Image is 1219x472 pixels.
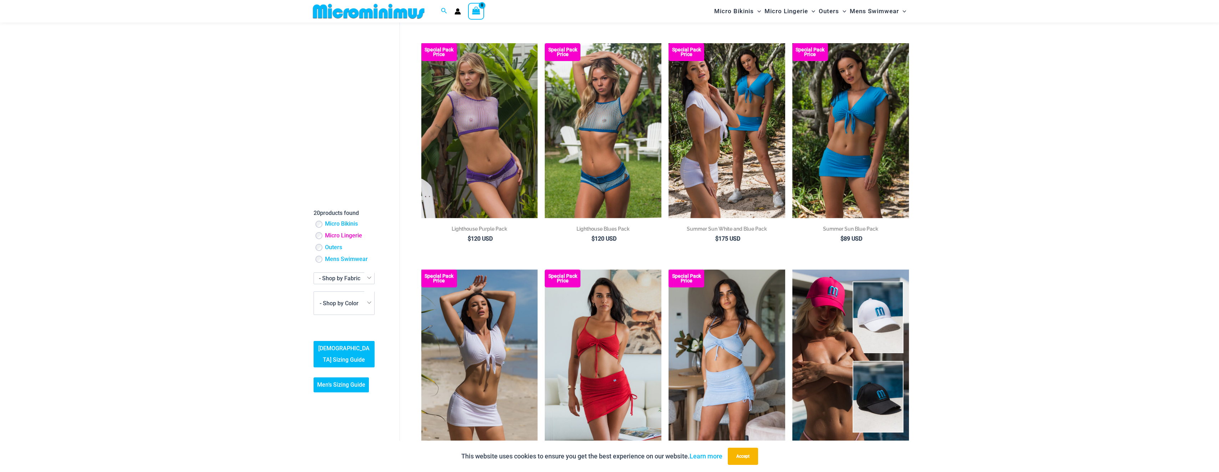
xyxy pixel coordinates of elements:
[850,2,899,20] span: Mens Swimwear
[461,451,722,462] p: This website uses cookies to ensure you get the best experience on our website.
[314,208,375,219] p: products found
[314,24,378,167] iframe: TrustedSite Certified
[421,43,538,218] img: Lighthouse Purples 3668 Crop Top 516 Short 11
[545,274,580,283] b: Special Pack Price
[314,273,374,284] span: - Shop by Fabric
[314,341,375,367] a: [DEMOGRAPHIC_DATA] Sizing Guide
[899,2,906,20] span: Menu Toggle
[792,270,909,445] img: Rebel Cap
[325,221,358,228] a: Micro Bikinis
[669,43,785,218] a: Summer Sun White and Blue Pack Summer Sun Blue 9116 Top 522 Skirt 04Summer Sun Blue 9116 Top 522 ...
[792,43,909,218] a: Summer Sun Blue 9116 Top 522 Skirt 14 Summer Sun Blue 9116 Top 522 Skirt 04Summer Sun Blue 9116 T...
[468,235,471,242] span: $
[848,2,908,20] a: Mens SwimwearMenu ToggleMenu Toggle
[421,274,457,283] b: Special Pack Price
[715,235,718,242] span: $
[421,270,538,445] a: Summer Sun White 9116 Top 522 Skirt 08 Summer Sun White 9116 Top 522 Skirt 10Summer Sun White 911...
[421,47,457,57] b: Special Pack Price
[792,47,828,57] b: Special Pack Price
[669,225,785,232] h2: Summer Sun White and Blue Pack
[840,235,862,242] bdi: 89 USD
[545,47,580,57] b: Special Pack Price
[690,452,722,460] a: Learn more
[314,377,369,392] a: Men’s Sizing Guide
[754,2,761,20] span: Menu Toggle
[545,225,661,232] h2: Lighthouse Blues Pack
[819,2,839,20] span: Outers
[669,47,704,57] b: Special Pack Price
[325,244,342,251] a: Outers
[314,292,374,315] span: - Shop by Color
[792,225,909,235] a: Summer Sun Blue Pack
[715,235,740,242] bdi: 175 USD
[421,43,538,218] a: Lighthouse Purples 3668 Crop Top 516 Short 11 Lighthouse Purples 3668 Crop Top 516 Short 09Lighth...
[421,270,538,445] img: Summer Sun White 9116 Top 522 Skirt 08
[325,232,362,240] a: Micro Lingerie
[839,2,846,20] span: Menu Toggle
[468,3,484,19] a: View Shopping Cart, empty
[319,275,360,282] span: - Shop by Fabric
[711,1,909,21] nav: Site Navigation
[545,225,661,235] a: Lighthouse Blues Pack
[314,292,375,315] span: - Shop by Color
[421,225,538,235] a: Lighthouse Purple Pack
[591,235,616,242] bdi: 120 USD
[712,2,763,20] a: Micro BikinisMenu ToggleMenu Toggle
[792,270,909,445] a: Rebel CapRebel Cap BlackElectric Blue 9939 Cap 07Rebel Cap BlackElectric Blue 9939 Cap 07
[669,270,785,445] img: Bahama Club Sky 9170 Crop Top 5404 Skirt 01
[320,300,359,307] span: - Shop by Color
[792,43,909,218] img: Summer Sun Blue 9116 Top 522 Skirt 14
[714,2,754,20] span: Micro Bikinis
[545,43,661,218] a: Lighthouse Blues 3668 Crop Top 516 Short 03 Lighthouse Blues 3668 Crop Top 516 Short 04Lighthouse...
[441,7,447,16] a: Search icon link
[314,210,320,217] span: 20
[545,270,661,445] a: Bahama Club Red 9170 Crop Top 5404 Skirt 01 Bahama Club Red 9170 Crop Top 5404 Skirt 05Bahama Clu...
[808,2,815,20] span: Menu Toggle
[314,272,375,284] span: - Shop by Fabric
[591,235,595,242] span: $
[840,235,844,242] span: $
[545,270,661,445] img: Bahama Club Red 9170 Crop Top 5404 Skirt 01
[325,256,368,263] a: Mens Swimwear
[421,225,538,232] h2: Lighthouse Purple Pack
[669,43,785,218] img: Summer Sun White and Blue Pack
[817,2,848,20] a: OutersMenu ToggleMenu Toggle
[792,225,909,232] h2: Summer Sun Blue Pack
[765,2,808,20] span: Micro Lingerie
[728,448,758,465] button: Accept
[454,8,461,15] a: Account icon link
[545,43,661,218] img: Lighthouse Blues 3668 Crop Top 516 Short 03
[468,235,493,242] bdi: 120 USD
[669,225,785,235] a: Summer Sun White and Blue Pack
[310,3,427,19] img: MM SHOP LOGO FLAT
[669,270,785,445] a: Bahama Club Sky 9170 Crop Top 5404 Skirt 01 Bahama Club Sky 9170 Crop Top 5404 Skirt 06Bahama Clu...
[763,2,817,20] a: Micro LingerieMenu ToggleMenu Toggle
[669,274,704,283] b: Special Pack Price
